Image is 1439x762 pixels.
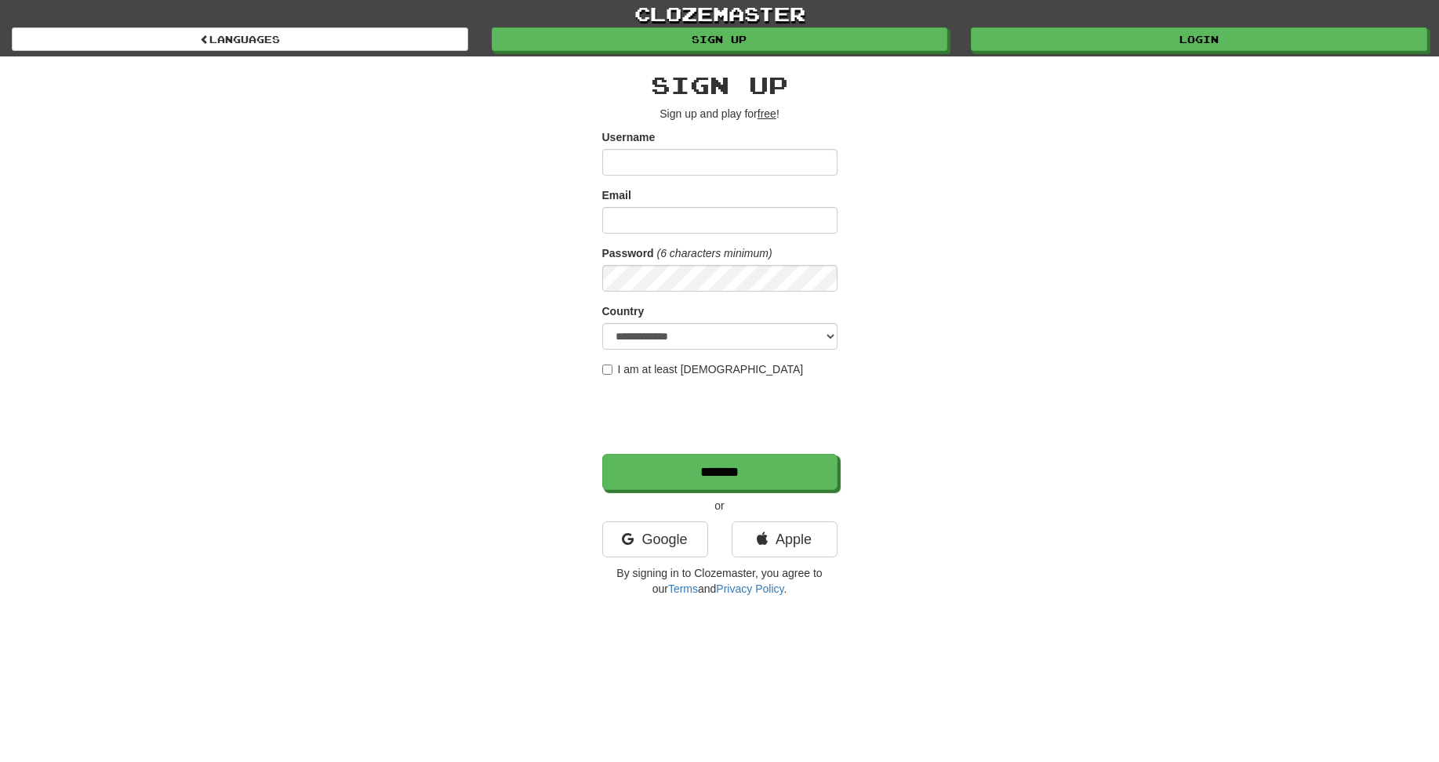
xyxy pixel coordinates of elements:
label: I am at least [DEMOGRAPHIC_DATA] [602,361,804,377]
label: Username [602,129,656,145]
input: I am at least [DEMOGRAPHIC_DATA] [602,365,612,375]
p: Sign up and play for ! [602,106,838,122]
a: Privacy Policy [716,582,783,595]
p: By signing in to Clozemaster, you agree to our and . [602,565,838,597]
a: Login [971,27,1427,51]
iframe: reCAPTCHA [602,385,841,446]
h2: Sign up [602,72,838,98]
u: free [758,107,776,120]
a: Google [602,521,708,557]
a: Terms [668,582,698,595]
a: Apple [732,521,838,557]
label: Email [602,187,631,203]
em: (6 characters minimum) [657,247,772,259]
label: Password [602,245,654,261]
a: Languages [12,27,468,51]
label: Country [602,303,645,319]
a: Sign up [492,27,948,51]
p: or [602,498,838,513]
